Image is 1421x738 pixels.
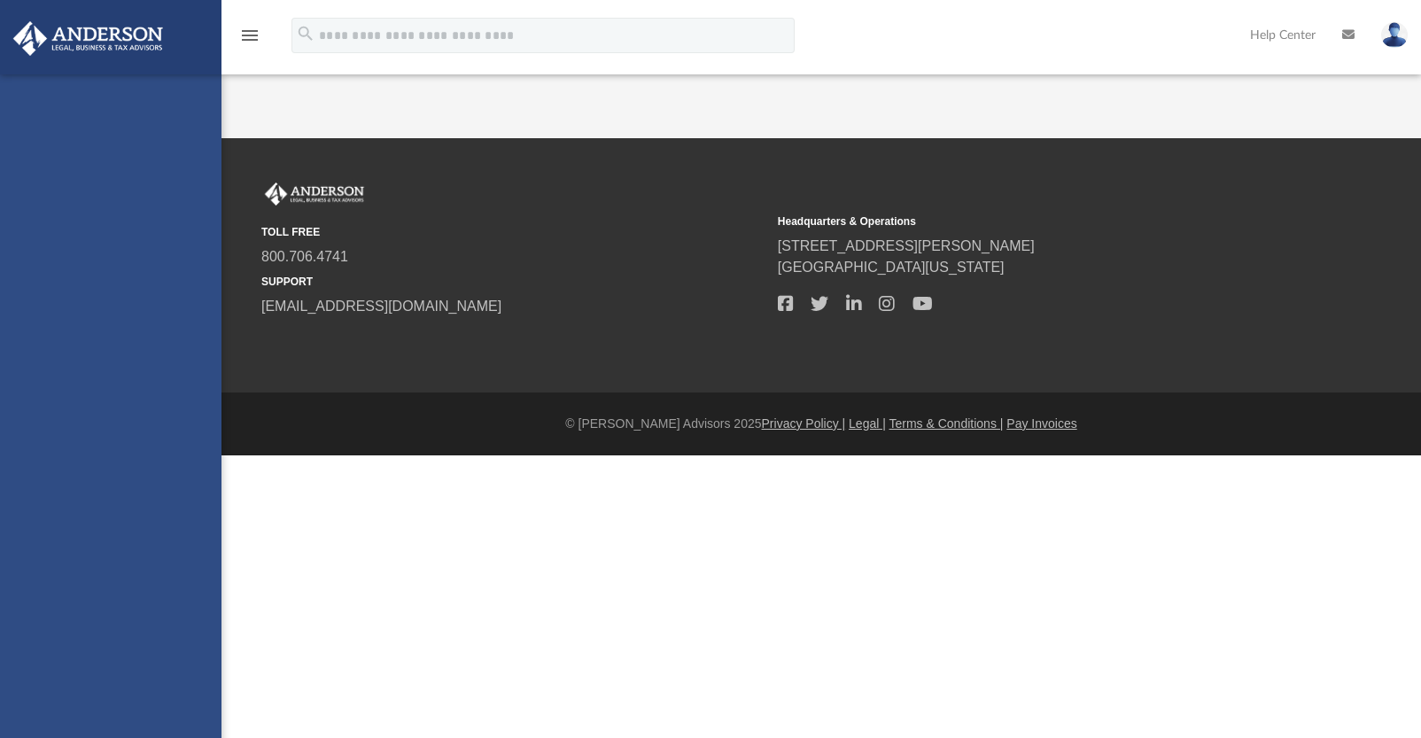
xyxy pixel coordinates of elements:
[261,224,765,240] small: TOLL FREE
[778,238,1035,253] a: [STREET_ADDRESS][PERSON_NAME]
[239,34,260,46] a: menu
[261,274,765,290] small: SUPPORT
[778,260,1005,275] a: [GEOGRAPHIC_DATA][US_STATE]
[889,416,1004,431] a: Terms & Conditions |
[778,214,1282,229] small: Headquarters & Operations
[8,21,168,56] img: Anderson Advisors Platinum Portal
[261,249,348,264] a: 800.706.4741
[239,25,260,46] i: menu
[261,299,501,314] a: [EMAIL_ADDRESS][DOMAIN_NAME]
[1006,416,1076,431] a: Pay Invoices
[1381,22,1408,48] img: User Pic
[762,416,846,431] a: Privacy Policy |
[261,183,368,206] img: Anderson Advisors Platinum Portal
[849,416,886,431] a: Legal |
[296,24,315,43] i: search
[221,415,1421,433] div: © [PERSON_NAME] Advisors 2025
